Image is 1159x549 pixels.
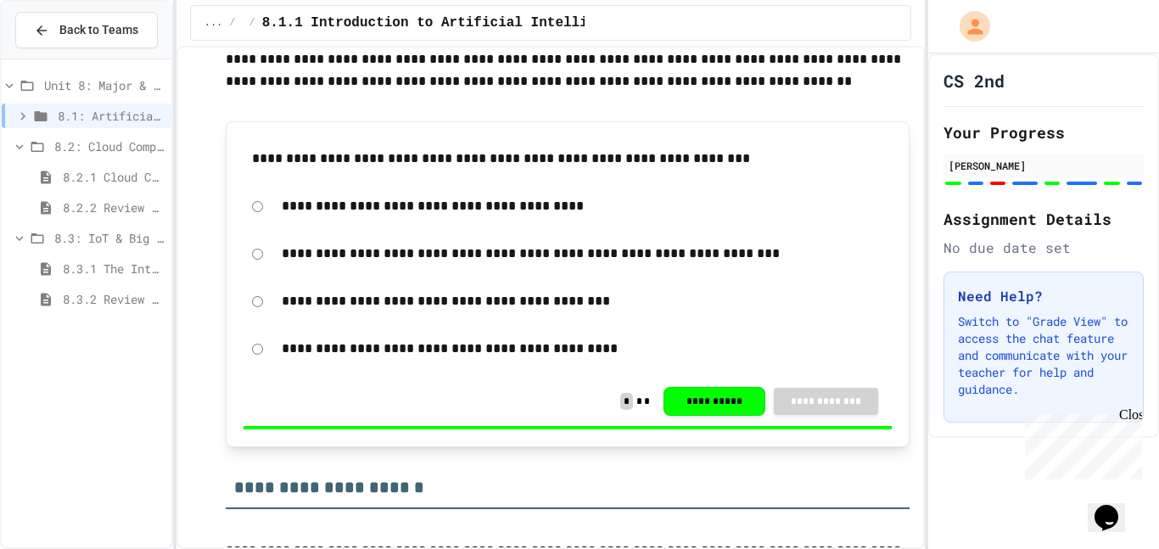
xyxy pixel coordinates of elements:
span: 8.3.1 The Internet of Things and Big Data: Our Connected Digital World [63,260,165,277]
h2: Your Progress [943,120,1144,144]
div: Chat with us now!Close [7,7,117,108]
h3: Need Help? [958,286,1129,306]
span: Unit 8: Major & Emerging Technologies [44,76,165,94]
span: 8.1.1 Introduction to Artificial Intelligence [262,13,629,33]
span: / [229,16,235,30]
iframe: chat widget [1018,407,1142,479]
span: / [249,16,255,30]
h2: Assignment Details [943,207,1144,231]
span: 8.2: Cloud Computing [54,137,165,155]
div: [PERSON_NAME] [949,158,1139,173]
span: ... [204,16,223,30]
h1: CS 2nd [943,69,1005,92]
span: 8.3: IoT & Big Data [54,229,165,247]
span: 8.3.2 Review - The Internet of Things and Big Data [63,290,165,308]
span: Back to Teams [59,21,138,39]
iframe: chat widget [1088,481,1142,532]
p: Switch to "Grade View" to access the chat feature and communicate with your teacher for help and ... [958,313,1129,398]
button: Back to Teams [15,12,158,48]
div: No due date set [943,238,1144,258]
span: 8.2.2 Review - Cloud Computing [63,199,165,216]
span: 8.2.1 Cloud Computing: Transforming the Digital World [63,168,165,186]
span: 8.1: Artificial Intelligence Basics [58,107,165,125]
div: My Account [942,7,994,46]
